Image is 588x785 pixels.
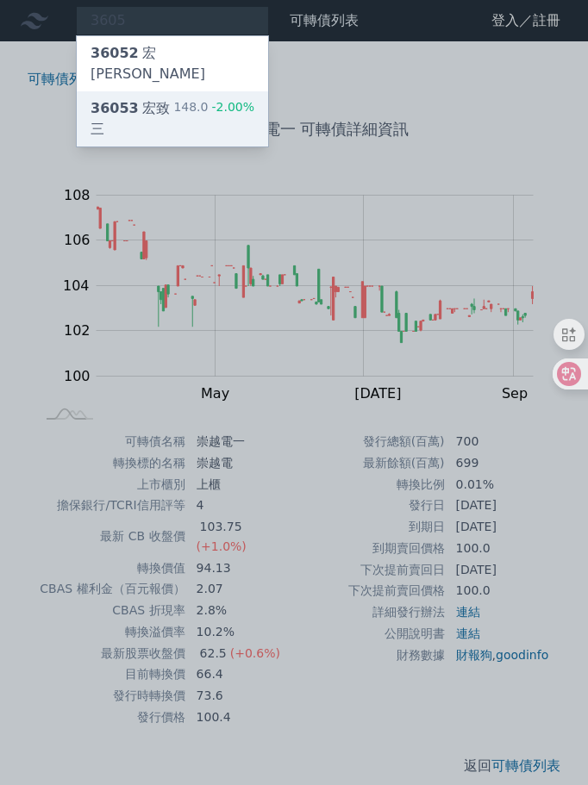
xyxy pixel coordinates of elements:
[91,45,139,61] span: 36052
[77,36,268,91] a: 36052宏[PERSON_NAME]
[208,100,254,114] span: -2.00%
[173,98,254,140] div: 148.0
[77,91,268,146] a: 36053宏致三 148.0-2.00%
[91,100,139,116] span: 36053
[91,43,251,84] div: 宏[PERSON_NAME]
[91,98,173,140] div: 宏致三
